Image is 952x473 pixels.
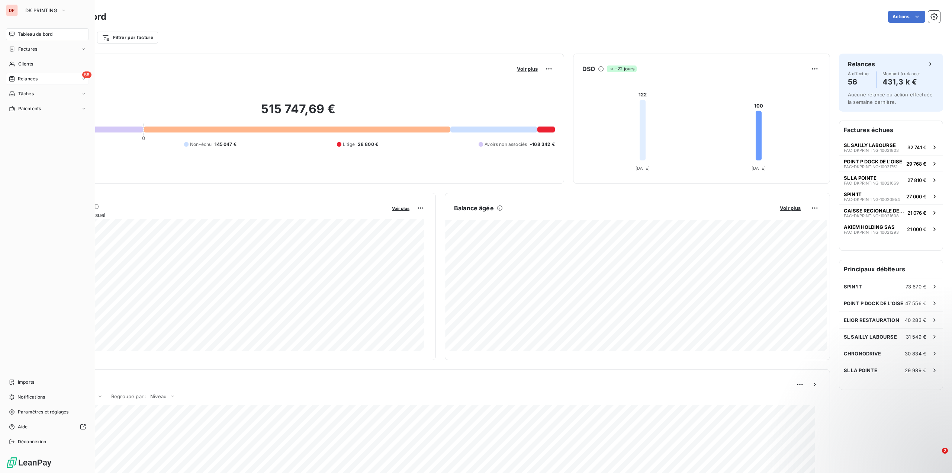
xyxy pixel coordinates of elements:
[517,66,538,72] span: Voir plus
[848,60,875,68] h6: Relances
[343,141,355,148] span: Litige
[6,421,89,433] a: Aide
[888,11,925,23] button: Actions
[142,135,145,141] span: 0
[844,351,881,357] span: CHRONODRIVE
[905,367,926,373] span: 29 989 €
[905,351,926,357] span: 30 834 €
[18,438,46,445] span: Déconnexion
[6,457,52,469] img: Logo LeanPay
[752,166,766,171] tspan: [DATE]
[111,393,147,399] span: Regroupé par :
[839,204,943,221] button: CAISSE REGIONALE DE CREDIT AGRICOLE MUTUEL BRIE PICARDIEFAC-DKPRINTING-1002160821 076 €
[485,141,527,148] span: Avoirs non associés
[844,367,877,373] span: SL LA POINTE
[839,188,943,204] button: SPIN'ITFAC-DKPRINTING-1002095427 000 €
[454,204,494,212] h6: Balance âgée
[907,226,926,232] span: 21 000 €
[844,230,899,234] span: FAC-DKPRINTING-10021293
[844,214,899,218] span: FAC-DKPRINTING-10021608
[582,64,595,73] h6: DSO
[905,317,926,323] span: 40 283 €
[905,300,926,306] span: 47 556 €
[18,46,37,52] span: Factures
[392,206,409,211] span: Voir plus
[848,92,933,105] span: Aucune relance ou action effectuée la semaine dernière.
[844,142,896,148] span: SL SAILLY LABOURSE
[844,317,899,323] span: ELIOR RESTAURATION
[906,284,926,290] span: 73 670 €
[18,424,28,430] span: Aide
[18,409,68,415] span: Paramètres et réglages
[530,141,555,148] span: -168 342 €
[150,393,167,399] span: Niveau
[839,155,943,172] button: POINT P DOCK DE L'OISEFAC-DKPRINTING-1002175129 768 €
[848,76,870,88] h4: 56
[844,197,900,202] span: FAC-DKPRINTING-10020954
[18,76,38,82] span: Relances
[844,148,899,153] span: FAC-DKPRINTING-10021803
[906,161,926,167] span: 29 768 €
[190,141,212,148] span: Non-échu
[907,144,926,150] span: 32 741 €
[18,61,33,67] span: Clients
[839,221,943,237] button: AKIEM HOLDING SASFAC-DKPRINTING-1002129321 000 €
[778,205,803,211] button: Voir plus
[42,211,387,219] span: Chiffre d'affaires mensuel
[882,76,920,88] h4: 431,3 k €
[390,205,412,211] button: Voir plus
[839,260,943,278] h6: Principaux débiteurs
[18,379,34,386] span: Imports
[848,71,870,76] span: À effectuer
[844,300,903,306] span: POINT P DOCK DE L'OISE
[18,31,52,38] span: Tableau de bord
[906,194,926,199] span: 27 000 €
[515,65,540,72] button: Voir plus
[882,71,920,76] span: Montant à relancer
[844,334,897,340] span: SL SAILLY LABOURSE
[844,181,899,185] span: FAC-DKPRINTING-10021669
[636,166,650,171] tspan: [DATE]
[927,448,945,466] iframe: Intercom live chat
[844,175,877,181] span: SL LA POINTE
[358,141,378,148] span: 28 800 €
[97,32,158,44] button: Filtrer par facture
[844,284,862,290] span: SPIN'IT
[907,177,926,183] span: 27 810 €
[844,191,862,197] span: SPIN'IT
[82,71,91,78] span: 56
[18,105,41,112] span: Paiements
[844,208,904,214] span: CAISSE REGIONALE DE CREDIT AGRICOLE MUTUEL BRIE PICARDIE
[906,334,926,340] span: 31 549 €
[780,205,801,211] span: Voir plus
[844,224,895,230] span: AKIEM HOLDING SAS
[215,141,236,148] span: 145 047 €
[844,164,897,169] span: FAC-DKPRINTING-10021751
[839,121,943,139] h6: Factures échues
[907,210,926,216] span: 21 076 €
[607,65,637,72] span: -22 jours
[942,448,948,454] span: 2
[42,102,555,124] h2: 515 747,69 €
[839,172,943,188] button: SL LA POINTEFAC-DKPRINTING-1002166927 810 €
[17,394,45,400] span: Notifications
[6,4,18,16] div: DP
[18,90,34,97] span: Tâches
[25,7,58,13] span: DK PRINTING
[839,139,943,155] button: SL SAILLY LABOURSEFAC-DKPRINTING-1002180332 741 €
[844,159,902,164] span: POINT P DOCK DE L'OISE
[803,401,952,453] iframe: Intercom notifications message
